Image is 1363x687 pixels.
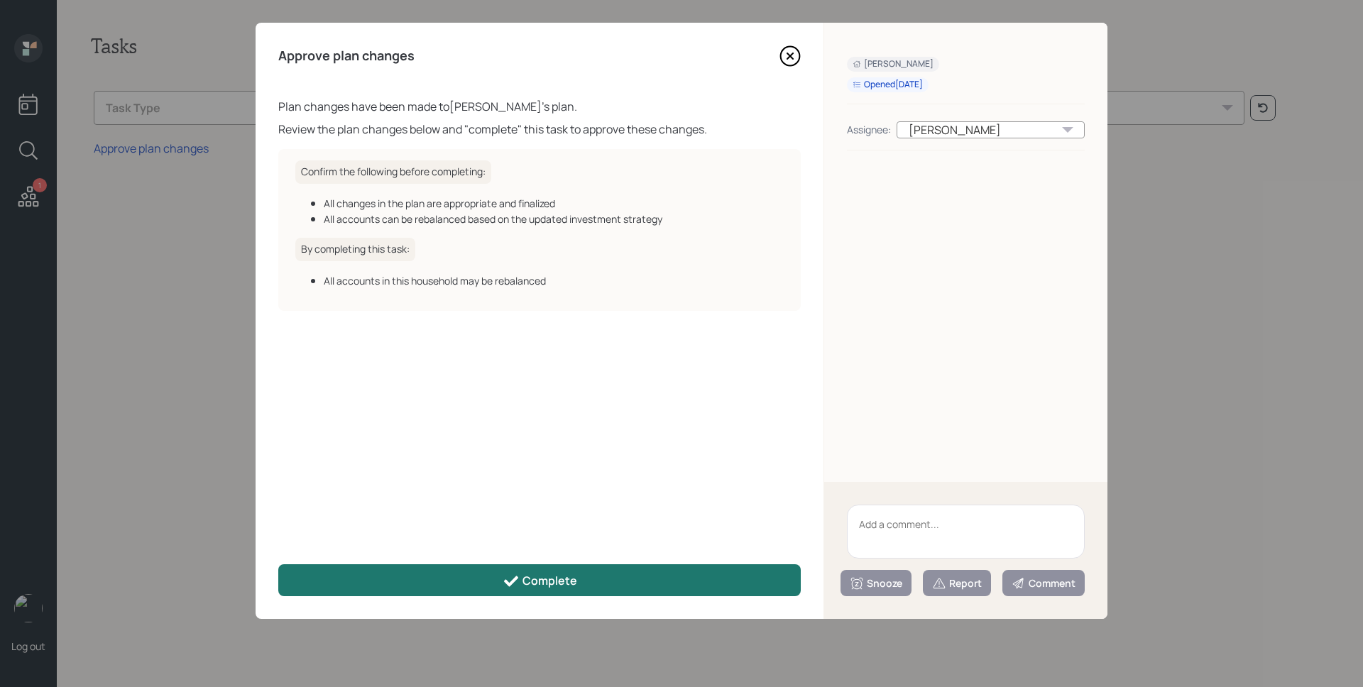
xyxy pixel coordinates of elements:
button: Comment [1002,570,1085,596]
h6: By completing this task: [295,238,415,261]
div: All changes in the plan are appropriate and finalized [324,196,784,211]
div: [PERSON_NAME] [897,121,1085,138]
button: Complete [278,564,801,596]
div: All accounts in this household may be rebalanced [324,273,784,288]
div: Report [932,576,982,590]
div: All accounts can be rebalanced based on the updated investment strategy [324,211,784,226]
h6: Confirm the following before completing: [295,160,491,184]
div: Plan changes have been made to [PERSON_NAME] 's plan. [278,98,801,115]
div: Opened [DATE] [853,79,923,91]
h4: Approve plan changes [278,48,415,64]
button: Report [923,570,991,596]
div: Assignee: [847,122,891,137]
div: Comment [1012,576,1075,590]
div: Review the plan changes below and "complete" this task to approve these changes. [278,121,801,138]
div: [PERSON_NAME] [853,58,934,70]
button: Snooze [841,570,912,596]
div: Snooze [850,576,902,590]
div: Complete [503,573,577,590]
